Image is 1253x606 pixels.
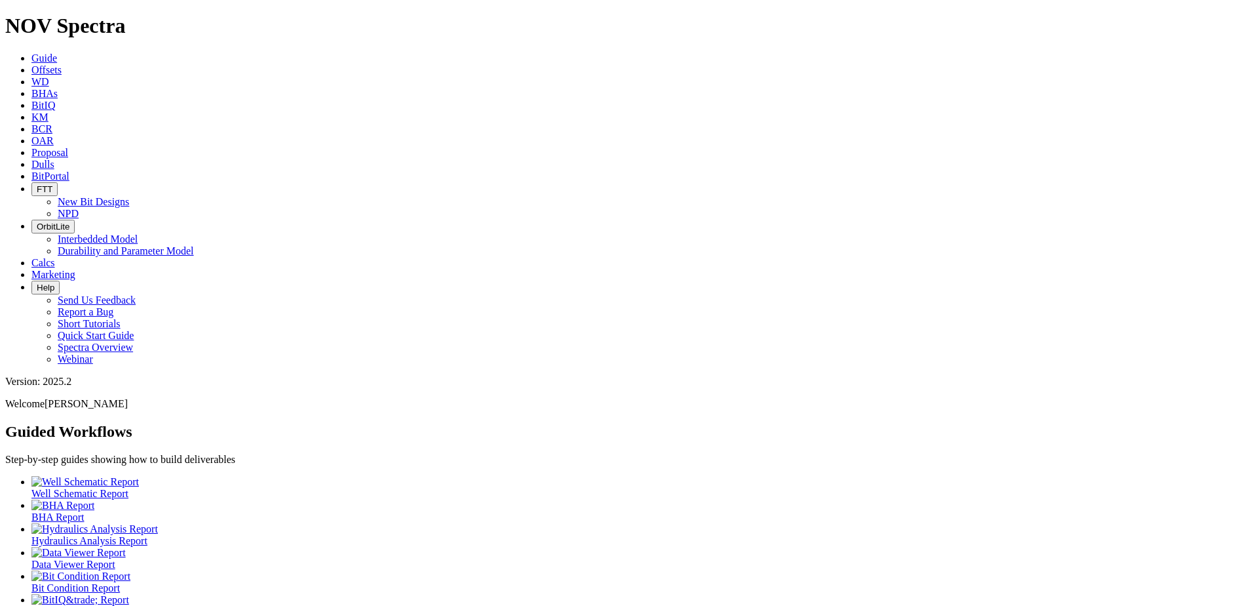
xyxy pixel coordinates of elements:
a: Hydraulics Analysis Report Hydraulics Analysis Report [31,523,1248,546]
a: Guide [31,52,57,64]
a: KM [31,111,48,123]
span: Help [37,283,54,293]
img: BHA Report [31,500,94,512]
button: Help [31,281,60,294]
a: BitIQ [31,100,55,111]
a: Proposal [31,147,68,158]
img: Hydraulics Analysis Report [31,523,158,535]
a: BHA Report BHA Report [31,500,1248,523]
a: Short Tutorials [58,318,121,329]
a: Report a Bug [58,306,113,317]
a: Dulls [31,159,54,170]
a: Send Us Feedback [58,294,136,306]
img: BitIQ&trade; Report [31,594,129,606]
button: OrbitLite [31,220,75,233]
div: Version: 2025.2 [5,376,1248,388]
span: OrbitLite [37,222,69,232]
a: Durability and Parameter Model [58,245,194,256]
span: Data Viewer Report [31,559,115,570]
span: FTT [37,184,52,194]
a: WD [31,76,49,87]
span: Bit Condition Report [31,582,120,594]
a: Webinar [58,353,93,365]
h2: Guided Workflows [5,423,1248,441]
a: Calcs [31,257,55,268]
button: FTT [31,182,58,196]
a: BHAs [31,88,58,99]
a: BCR [31,123,52,134]
p: Welcome [5,398,1248,410]
span: [PERSON_NAME] [45,398,128,409]
a: Bit Condition Report Bit Condition Report [31,571,1248,594]
a: Quick Start Guide [58,330,134,341]
a: Well Schematic Report Well Schematic Report [31,476,1248,499]
a: NPD [58,208,79,219]
img: Bit Condition Report [31,571,130,582]
a: Offsets [31,64,62,75]
p: Step-by-step guides showing how to build deliverables [5,454,1248,466]
img: Well Schematic Report [31,476,139,488]
a: New Bit Designs [58,196,129,207]
span: Hydraulics Analysis Report [31,535,147,546]
a: OAR [31,135,54,146]
a: Interbedded Model [58,233,138,245]
span: BHA Report [31,512,84,523]
a: Data Viewer Report Data Viewer Report [31,547,1248,570]
span: Well Schematic Report [31,488,128,499]
h1: NOV Spectra [5,14,1248,38]
img: Data Viewer Report [31,547,126,559]
a: Marketing [31,269,75,280]
a: BitPortal [31,171,69,182]
a: Spectra Overview [58,342,133,353]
